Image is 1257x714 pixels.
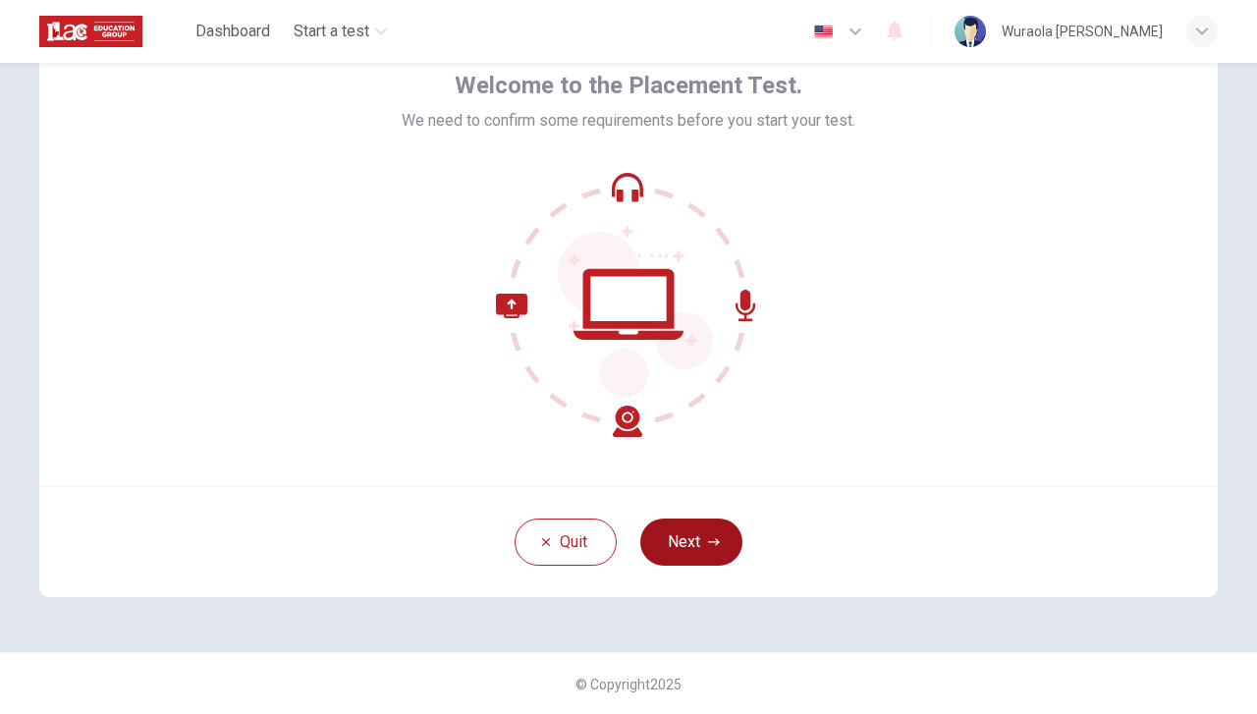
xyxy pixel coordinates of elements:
[640,519,742,566] button: Next
[294,20,369,43] span: Start a test
[188,14,278,49] button: Dashboard
[1002,20,1163,43] div: Wuraola [PERSON_NAME]
[286,14,395,49] button: Start a test
[195,20,270,43] span: Dashboard
[455,70,802,101] span: Welcome to the Placement Test.
[811,25,836,39] img: en
[39,12,188,51] a: ILAC logo
[955,16,986,47] img: Profile picture
[402,109,855,133] span: We need to confirm some requirements before you start your test.
[515,519,617,566] button: Quit
[39,12,142,51] img: ILAC logo
[575,677,682,692] span: © Copyright 2025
